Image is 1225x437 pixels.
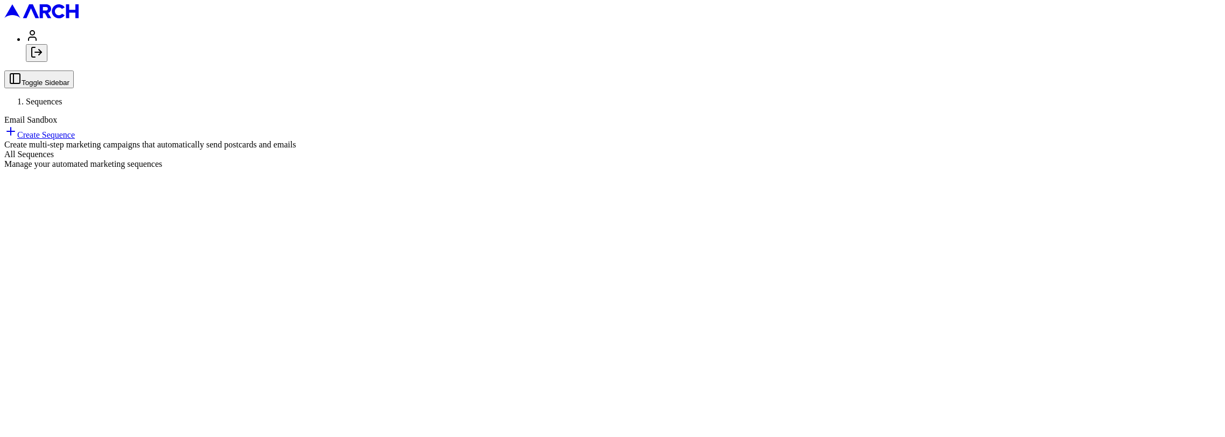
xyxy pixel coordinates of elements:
[4,140,1221,150] div: Create multi-step marketing campaigns that automatically send postcards and emails
[22,79,69,87] span: Toggle Sidebar
[4,71,74,88] button: Toggle Sidebar
[4,150,1221,159] div: All Sequences
[26,97,62,106] span: Sequences
[4,130,75,139] a: Create Sequence
[4,97,1221,107] nav: breadcrumb
[4,115,1221,125] div: Email Sandbox
[4,159,1221,169] div: Manage your automated marketing sequences
[26,44,47,62] button: Log out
